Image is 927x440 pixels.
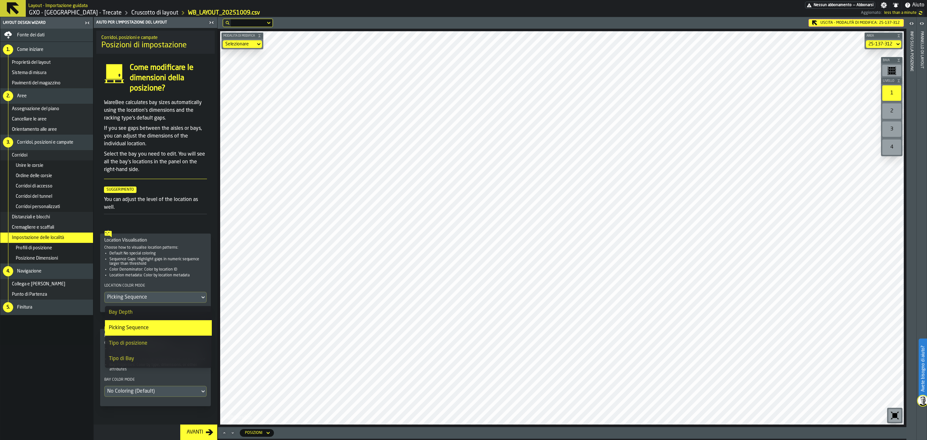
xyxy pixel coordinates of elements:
[0,253,93,263] li: menu Posizione Dimensioni
[0,233,93,243] li: menu Impostazione delle località
[17,140,73,145] span: Corridoi, posizioni e campate
[105,320,212,336] li: dropdown-item
[809,19,904,27] div: Uscita - Modalità di Modifica:
[902,1,927,9] label: button-toggle-Aiuto
[882,103,901,119] div: 2
[17,33,44,38] span: Fonte dei dati
[28,2,88,8] h2: Sub Title
[12,127,57,132] span: Orientamento alle aree
[0,160,93,171] li: menu Unire le corsie
[890,410,900,421] svg: Azzeramento dello zoom e della posizione
[882,79,895,83] span: Livello
[882,139,901,155] div: 4
[805,2,875,9] a: link-to-/wh/i/7274009e-5361-4e21-8e36-7045ee840609/pricing/
[917,18,926,30] label: button-toggle-Aperto
[805,2,875,9] div: Abbonamento al menu
[917,9,924,17] label: button-toggle-undefined
[881,57,903,63] button: button-
[882,121,901,137] div: 3
[180,425,217,440] button: button-Avanti
[0,191,93,202] li: menu Corridoi del tunnel
[105,305,212,320] li: dropdown-item
[890,2,902,8] label: button-toggle-Notifiche
[912,1,924,9] span: Aiuto
[0,212,93,222] li: menu Distanziali e blocchi
[96,31,215,54] div: title-Posizioni di impostazione
[104,333,207,338] h3: Bay Layer Visualisation
[814,3,852,7] span: Nessun abbonamento
[3,91,13,101] div: 2.
[881,102,903,120] div: button-toolbar-undefined
[245,431,262,435] div: DropdownMenuValue-locations
[109,273,207,278] li: Location metadata: Color by location metadata
[104,238,207,243] h3: Location Visualisation
[188,9,260,16] a: link-to-/wh/i/7274009e-5361-4e21-8e36-7045ee840609/import/layout/e22534bc-a287-4c9b-a03a-8ec68a09...
[3,44,13,55] div: 1.
[16,173,52,178] span: Ordine delle corsie
[16,204,60,209] span: Corridoi personalizzati
[83,19,92,27] label: button-toggle-Chiudimi
[16,163,43,168] span: Unire le corsie
[28,9,445,17] nav: Breadcrumb
[0,78,93,88] li: menu Pavimenti del magazzino
[3,302,13,312] div: 5.
[919,339,926,398] label: Avete bisogno di aiuto?
[881,84,903,102] div: button-toolbar-undefined
[0,104,93,114] li: menu Assegnazione del piano
[109,267,207,272] li: Color Denominator: Color by location ID
[104,341,207,345] p: Choose how to visualise bay patterns:
[0,42,93,57] li: menu Come iniziare
[0,124,93,135] li: menu Orientamento alle aree
[107,387,197,395] div: DropdownMenuValue-default
[12,215,50,220] span: Distanziali e blocchi
[105,351,212,367] li: dropdown-item
[853,3,855,7] span: —
[109,340,208,347] div: Tipo di posizione
[131,9,178,16] a: link-to-/wh/i/7274009e-5361-4e21-8e36-7045ee840609/designer
[882,59,895,62] span: Baia
[16,184,52,189] span: Corridoi di accesso
[104,196,207,211] p: You can adjust the level of the location as well.
[917,17,927,440] header: Pannello di layout
[12,292,47,297] span: Punto di Partenza
[0,17,93,29] header: Layout Design Wizard
[882,85,901,101] div: 1
[16,194,52,199] span: Corridoi del tunnel
[104,377,207,385] div: Bay Color Mode
[104,283,207,303] div: Location Color ModeDropdownMenuValue-picking-sequence
[16,245,52,251] span: Profili di posizione
[920,30,924,438] div: Pannello di layout
[109,355,208,363] div: Tipo di Bay
[223,40,262,48] div: DropdownMenuValue-none
[0,300,93,315] li: menu Finitura
[225,42,253,47] div: DropdownMenuValue-none
[878,2,890,8] label: button-toggle-Impostazioni
[104,245,207,250] p: Choose how to visualise location patterns:
[99,63,212,94] div: input-question-Come modificare le dimensioni della posizione?
[12,106,59,111] span: Assegnazione del piano
[109,309,208,316] div: Bay Depth
[881,120,903,138] div: button-toolbar-undefined
[207,19,216,26] label: button-toggle-Chiudimi
[868,42,892,47] div: DropdownMenuValue-2S-137-312
[95,20,207,25] div: Aiuto per l'impostazione del layout
[109,257,207,266] li: Sequence Gaps: Highlight gaps in numeric sequence larger than threshold
[109,251,207,256] li: Default No special coloring
[17,93,27,99] span: Aree
[0,243,93,253] li: menu Profili di posizione
[879,21,900,25] span: 2S-137-312
[104,150,207,174] p: Select the bay you need to edit. You will see all the bay's locations in the panel on the right-h...
[865,34,895,38] span: Area
[104,283,207,291] div: Location Color Mode
[0,68,93,78] li: menu Sistema di misura
[104,125,207,148] p: If you see gaps between the aisles or bays, you can adjust the dimensions of the individual locat...
[109,324,208,332] div: Picking Sequence
[0,150,93,160] li: menu Corridoi
[104,187,136,193] span: Suggerimento
[0,202,93,212] li: menu Corridoi personalizzati
[229,430,237,436] button: Minimize
[107,293,197,301] div: DropdownMenuValue-picking-sequence
[881,138,903,156] div: button-toolbar-undefined
[907,18,916,30] label: button-toggle-Aperto
[220,430,228,436] button: Maximize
